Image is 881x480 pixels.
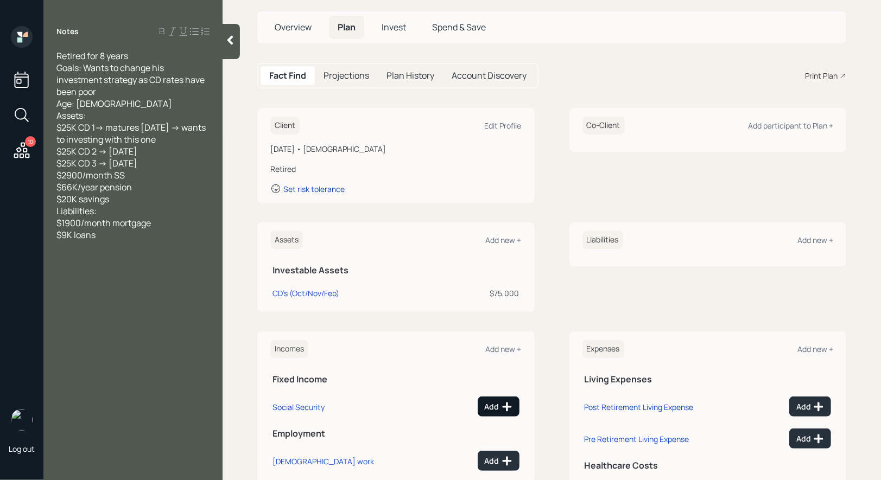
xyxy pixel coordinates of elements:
[485,120,522,131] div: Edit Profile
[272,265,519,276] h5: Investable Assets
[485,456,512,466] div: Add
[789,428,831,449] button: Add
[796,401,824,412] div: Add
[338,21,356,33] span: Plan
[324,71,369,81] h5: Projections
[11,409,33,431] img: treva-nostdahl-headshot.png
[272,374,519,385] h5: Fixed Income
[805,70,838,81] div: Print Plan
[272,456,374,466] div: [DEMOGRAPHIC_DATA] work
[796,433,824,444] div: Add
[269,71,306,81] h5: Fact Find
[485,401,512,412] div: Add
[270,143,522,155] div: [DATE] • [DEMOGRAPHIC_DATA]
[25,136,36,147] div: 10
[478,451,519,471] button: Add
[452,71,527,81] h5: Account Discovery
[585,374,832,385] h5: Living Expenses
[272,428,519,439] h5: Employment
[270,340,308,358] h6: Incomes
[270,163,522,175] div: Retired
[272,287,339,299] div: CD's (Oct/Nov/Feb)
[478,396,519,417] button: Add
[585,460,832,471] h5: Healthcare Costs
[748,120,833,131] div: Add participant to Plan +
[582,340,624,358] h6: Expenses
[486,344,522,354] div: Add new +
[585,434,689,444] div: Pre Retirement Living Expense
[9,444,35,454] div: Log out
[797,344,833,354] div: Add new +
[789,396,831,417] button: Add
[443,287,519,299] div: $75,000
[56,50,207,241] span: Retired for 8 years Goals: Wants to change his investment strategy as CD rates have been poor Age...
[585,402,694,412] div: Post Retirement Living Expense
[275,21,312,33] span: Overview
[382,21,406,33] span: Invest
[486,235,522,245] div: Add new +
[432,21,486,33] span: Spend & Save
[56,26,79,37] label: Notes
[582,117,625,135] h6: Co-Client
[797,235,833,245] div: Add new +
[386,71,434,81] h5: Plan History
[283,184,345,194] div: Set risk tolerance
[270,117,300,135] h6: Client
[582,231,623,249] h6: Liabilities
[270,231,303,249] h6: Assets
[272,402,325,412] div: Social Security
